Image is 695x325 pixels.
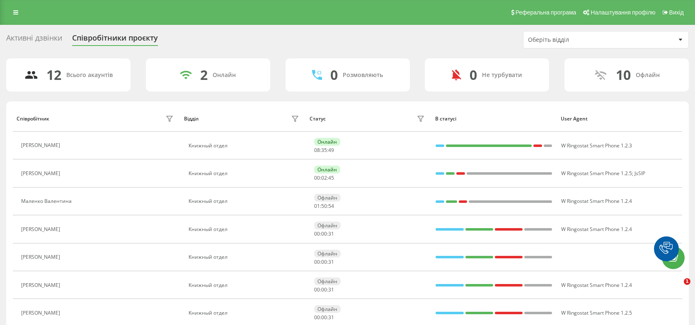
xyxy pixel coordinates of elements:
div: Книжный отдел [189,310,301,316]
div: Офлайн [636,72,660,79]
span: 49 [328,147,334,154]
div: 12 [46,67,61,83]
span: 00 [321,286,327,293]
div: Офлайн [314,194,341,202]
div: Активні дзвінки [6,34,62,46]
div: Співробітник [17,116,49,122]
span: 31 [328,286,334,293]
span: W Ringostat Smart Phone 1.2.5 [561,170,632,177]
div: : : [314,147,334,153]
div: [PERSON_NAME] [21,310,62,316]
span: Вихід [669,9,684,16]
div: Співробітники проєкту [72,34,158,46]
span: 00 [321,258,327,265]
div: : : [314,287,334,293]
div: Книжный отдел [189,226,301,232]
div: 10 [616,67,631,83]
span: 00 [314,230,320,237]
div: Офлайн [314,221,341,229]
div: Онлайн [314,166,340,173]
div: Книжный отдел [189,143,301,149]
div: В статусі [435,116,553,122]
span: 00 [321,314,327,321]
div: 0 [330,67,338,83]
span: 08 [314,147,320,154]
span: 00 [314,314,320,321]
div: Книжный отдел [189,171,301,176]
div: 2 [200,67,208,83]
span: W Ringostat Smart Phone 1.2.4 [561,282,632,289]
iframe: Intercom live chat [667,278,687,298]
div: Книжный отдел [189,254,301,260]
div: : : [314,203,334,209]
span: 50 [321,202,327,209]
span: 45 [328,174,334,181]
div: Відділ [184,116,199,122]
span: W Ringostat Smart Phone 1.2.3 [561,142,632,149]
span: 02 [321,174,327,181]
div: [PERSON_NAME] [21,171,62,176]
span: Реферальна програма [516,9,576,16]
div: Онлайн [314,138,340,146]
span: 31 [328,258,334,265]
div: Маленко Валентина [21,198,74,204]
div: [PERSON_NAME] [21,254,62,260]
div: [PERSON_NAME] [21,282,62,288]
span: 00 [314,286,320,293]
div: Офлайн [314,277,341,285]
span: 35 [321,147,327,154]
div: User Agent [561,116,678,122]
div: Книжный отдел [189,282,301,288]
span: Налаштування профілю [591,9,655,16]
div: [PERSON_NAME] [21,226,62,232]
span: 1 [684,278,690,285]
span: 31 [328,230,334,237]
span: W Ringostat Smart Phone 1.2.4 [561,226,632,233]
span: W Ringostat Smart Phone 1.2.4 [561,197,632,205]
div: 0 [470,67,477,83]
div: : : [314,259,334,265]
span: 00 [321,230,327,237]
span: JsSIP [634,170,645,177]
div: : : [314,175,334,181]
span: 00 [314,174,320,181]
span: 54 [328,202,334,209]
span: 00 [314,258,320,265]
div: : : [314,231,334,237]
div: Онлайн [213,72,236,79]
div: Не турбувати [482,72,522,79]
div: Офлайн [314,250,341,258]
div: Офлайн [314,305,341,313]
span: 01 [314,202,320,209]
span: 31 [328,314,334,321]
div: Всього акаунтів [66,72,113,79]
div: : : [314,315,334,320]
div: [PERSON_NAME] [21,142,62,148]
span: W Ringostat Smart Phone 1.2.5 [561,309,632,316]
div: Розмовляють [343,72,383,79]
div: Статус [310,116,326,122]
div: Книжный отдел [189,198,301,204]
div: Оберіть відділ [528,36,627,43]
